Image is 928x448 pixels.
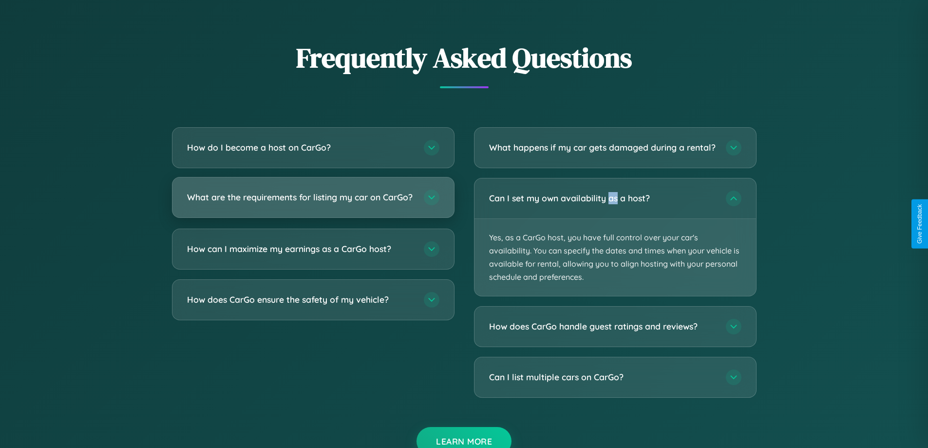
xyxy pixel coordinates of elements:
[489,192,716,204] h3: Can I set my own availability as a host?
[187,293,414,306] h3: How does CarGo ensure the safety of my vehicle?
[489,141,716,154] h3: What happens if my car gets damaged during a rental?
[187,141,414,154] h3: How do I become a host on CarGo?
[187,191,414,203] h3: What are the requirements for listing my car on CarGo?
[172,39,757,77] h2: Frequently Asked Questions
[474,219,756,296] p: Yes, as a CarGo host, you have full control over your car's availability. You can specify the dat...
[489,321,716,333] h3: How does CarGo handle guest ratings and reviews?
[187,243,414,255] h3: How can I maximize my earnings as a CarGo host?
[489,371,716,384] h3: Can I list multiple cars on CarGo?
[916,204,923,244] div: Give Feedback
